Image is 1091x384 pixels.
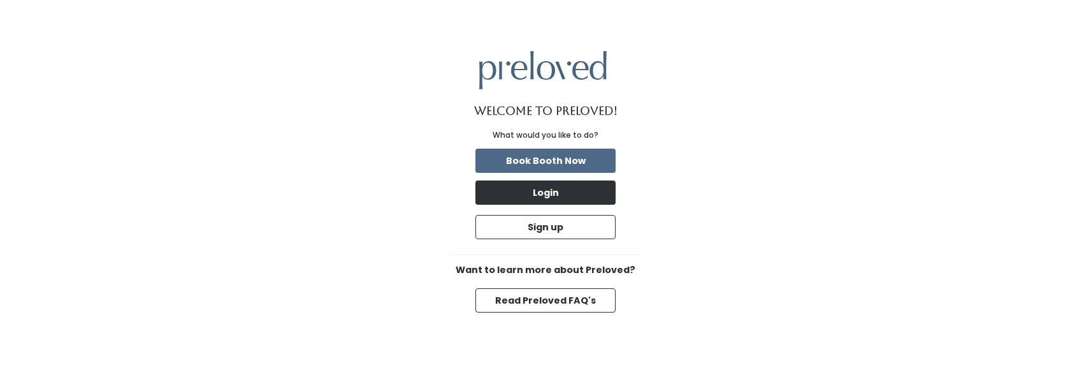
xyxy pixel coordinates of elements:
[473,178,618,207] a: Login
[474,105,618,117] h1: Welcome to Preloved!
[475,149,616,173] button: Book Booth Now
[473,212,618,242] a: Sign up
[479,51,607,89] img: preloved logo
[475,288,616,313] button: Read Preloved FAQ's
[475,181,616,205] button: Login
[475,215,616,239] button: Sign up
[450,265,641,276] h6: Want to learn more about Preloved?
[493,129,598,141] div: What would you like to do?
